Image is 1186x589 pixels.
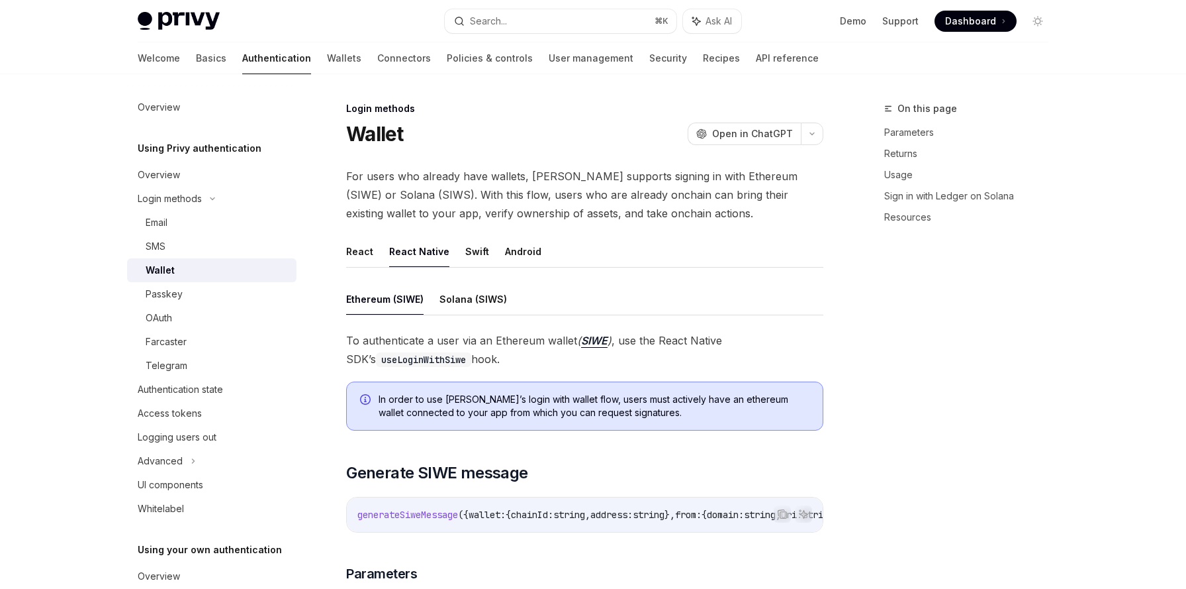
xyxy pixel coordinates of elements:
a: Recipes [703,42,740,74]
span: To authenticate a user via an Ethereum wallet , use the React Native SDK’s hook. [346,331,823,368]
div: Whitelabel [138,501,184,517]
a: Overview [127,163,296,187]
div: Overview [138,99,180,115]
div: Authentication state [138,382,223,398]
div: SMS [146,239,165,254]
a: Telegram [127,354,296,378]
button: Ask AI [795,506,812,523]
a: Logging users out [127,425,296,449]
h5: Using Privy authentication [138,140,261,156]
button: Swift [465,236,489,267]
h1: Wallet [346,122,404,146]
a: SIWE [581,334,608,348]
span: { [506,509,511,521]
button: React [346,236,373,267]
span: wallet: [469,509,506,521]
button: Search...⌘K [445,9,676,33]
a: Policies & controls [447,42,533,74]
a: Access tokens [127,402,296,425]
div: Search... [470,13,507,29]
a: Wallet [127,258,296,282]
span: string [553,509,585,521]
span: ({ [458,509,469,521]
a: API reference [756,42,819,74]
code: useLoginWithSiwe [376,352,471,367]
span: address: [590,509,633,521]
svg: Info [360,394,373,407]
span: For users who already have wallets, [PERSON_NAME] supports signing in with Ethereum (SIWE) or Sol... [346,167,823,223]
em: ( ) [577,334,612,348]
a: Returns [884,143,1059,164]
a: SMS [127,235,296,258]
span: string [744,509,776,521]
span: domain: [707,509,744,521]
span: string [633,509,664,521]
span: In order to use [PERSON_NAME]’s login with wallet flow, users must actively have an ethereum wall... [379,393,809,419]
a: Authentication [242,42,311,74]
span: Ask AI [706,15,732,28]
button: React Native [389,236,449,267]
a: Dashboard [935,11,1017,32]
a: UI components [127,473,296,497]
button: Ask AI [683,9,741,33]
div: Overview [138,568,180,584]
span: from: [675,509,702,521]
a: Wallets [327,42,361,74]
a: Overview [127,564,296,588]
span: Generate SIWE message [346,462,527,484]
div: Overview [138,167,180,183]
div: Passkey [146,286,183,302]
span: string [802,509,834,521]
div: OAuth [146,310,172,326]
a: Connectors [377,42,431,74]
button: Copy the contents from the code block [774,506,791,523]
span: }, [664,509,675,521]
span: Dashboard [945,15,996,28]
div: UI components [138,477,203,493]
button: Android [505,236,541,267]
a: Passkey [127,282,296,306]
div: Access tokens [138,405,202,421]
a: Basics [196,42,226,74]
div: Advanced [138,453,183,469]
button: Ethereum (SIWE) [346,284,424,315]
a: Sign in with Ledger on Solana [884,186,1059,207]
img: light logo [138,12,220,30]
a: Demo [840,15,866,28]
div: Email [146,215,167,231]
a: OAuth [127,306,296,330]
button: Toggle dark mode [1027,11,1048,32]
span: On this page [897,101,957,117]
span: chainId: [511,509,553,521]
a: Resources [884,207,1059,228]
a: Farcaster [127,330,296,354]
a: Email [127,211,296,235]
span: , [585,509,590,521]
div: Telegram [146,358,187,374]
span: { [702,509,707,521]
div: Logging users out [138,429,216,445]
span: generateSiweMessage [357,509,458,521]
a: Support [882,15,919,28]
button: Open in ChatGPT [688,123,801,145]
a: Usage [884,164,1059,186]
span: uri: [781,509,802,521]
span: Open in ChatGPT [712,127,793,140]
a: User management [549,42,633,74]
div: Login methods [346,102,823,115]
a: Security [649,42,687,74]
a: Whitelabel [127,497,296,521]
span: Parameters [346,564,417,583]
a: Welcome [138,42,180,74]
a: Overview [127,95,296,119]
h5: Using your own authentication [138,542,282,558]
span: ⌘ K [655,16,668,27]
a: Authentication state [127,378,296,402]
div: Login methods [138,191,202,207]
button: Solana (SIWS) [439,284,507,315]
a: Parameters [884,122,1059,143]
div: Wallet [146,262,175,278]
div: Farcaster [146,334,187,350]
